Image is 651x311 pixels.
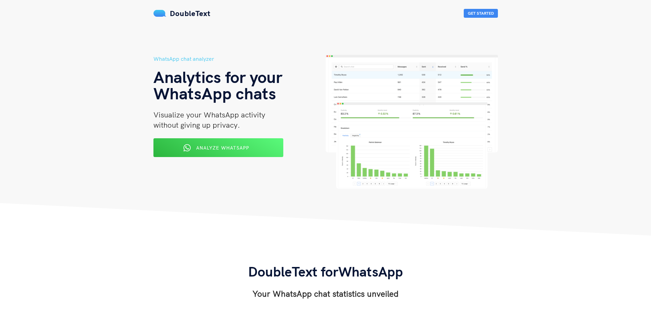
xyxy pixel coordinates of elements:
[196,145,249,151] span: Analyze WhatsApp
[153,10,166,17] img: mS3x8y1f88AAAAABJRU5ErkJggg==
[153,147,283,153] a: Analyze WhatsApp
[326,55,498,189] img: hero
[153,120,240,130] span: without giving up privacy.
[464,9,498,18] button: Get Started
[153,110,265,119] span: Visualize your WhatsApp activity
[153,55,326,63] h5: WhatsApp chat analyzer
[153,67,282,87] span: Analytics for your
[248,288,403,299] h3: Your WhatsApp chat statistics unveiled
[153,9,211,18] a: DoubleText
[153,138,283,157] button: Analyze WhatsApp
[153,83,276,103] span: WhatsApp chats
[170,9,211,18] span: DoubleText
[248,263,403,280] span: DoubleText for WhatsApp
